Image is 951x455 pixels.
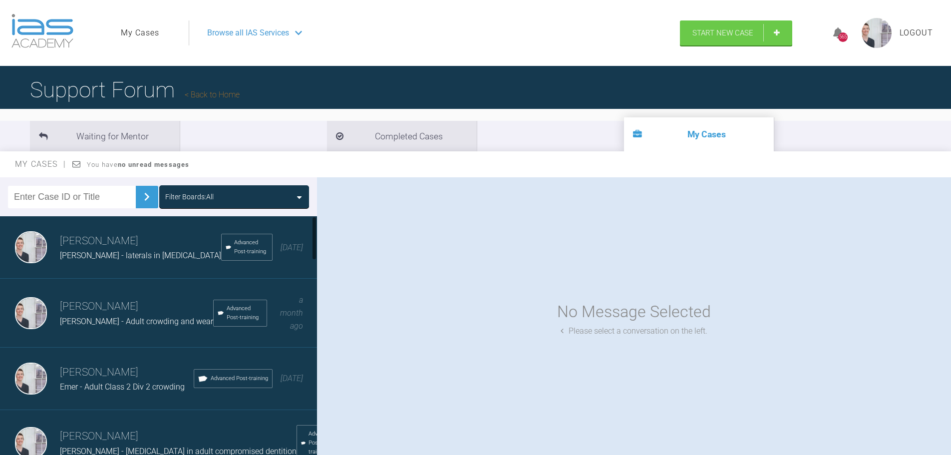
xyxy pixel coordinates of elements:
span: Advanced Post-training [227,304,263,322]
span: Advanced Post-training [211,374,268,383]
input: Enter Case ID or Title [8,186,136,208]
span: Advanced Post-training [234,238,268,256]
span: [DATE] [281,374,303,383]
li: My Cases [624,117,774,151]
img: laura burns [15,231,47,263]
h1: Support Forum [30,72,240,107]
img: profile.png [862,18,892,48]
a: Back to Home [185,90,240,99]
li: Waiting for Mentor [30,121,180,151]
span: [PERSON_NAME] - laterals in [MEDICAL_DATA] [60,251,221,260]
a: Start New Case [680,20,792,45]
span: a month ago [280,295,303,330]
h3: [PERSON_NAME] [60,428,297,445]
h3: [PERSON_NAME] [60,298,213,315]
div: No Message Selected [557,299,711,325]
a: My Cases [121,26,159,39]
div: 565 [838,32,848,42]
span: Start New Case [692,28,753,37]
span: [DATE] [281,243,303,252]
a: Logout [900,26,933,39]
span: My Cases [15,159,66,169]
strong: no unread messages [118,161,189,168]
span: You have [87,161,189,168]
span: [PERSON_NAME] - Adult crowding and wear [60,317,213,326]
span: Browse all IAS Services [207,26,289,39]
li: Completed Cases [327,121,477,151]
div: Filter Boards: All [165,191,214,202]
img: laura burns [15,363,47,395]
h3: [PERSON_NAME] [60,233,221,250]
h3: [PERSON_NAME] [60,364,194,381]
div: Please select a conversation on the left. [561,325,707,338]
img: logo-light.3e3ef733.png [11,14,73,48]
img: laura burns [15,297,47,329]
span: Emer - Adult Class 2 Div 2 crowding [60,382,185,392]
img: chevronRight.28bd32b0.svg [139,189,155,205]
